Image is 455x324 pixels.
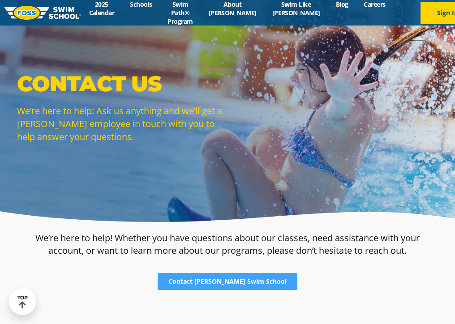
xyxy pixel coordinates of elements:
[425,294,446,315] iframe: Intercom live chat
[158,273,297,290] a: Contact [PERSON_NAME] Swim School
[17,232,438,257] p: We’re here to help! Whether you have questions about our classes, need assistance with your accou...
[17,295,28,309] div: TOP
[17,104,223,143] p: We’re here to help! Ask us anything and we’ll get a [PERSON_NAME] employee in touch with you to h...
[168,278,287,285] span: Contact [PERSON_NAME] Swim School
[4,6,81,20] img: FOSS Swim School Logo
[17,70,223,97] p: Contact Us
